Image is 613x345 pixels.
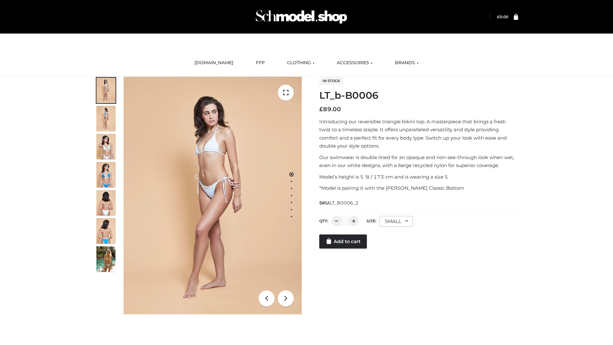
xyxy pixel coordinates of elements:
[319,106,323,113] span: £
[319,77,343,85] span: In stock
[319,184,518,192] p: *Model is pairing it with the [PERSON_NAME] Classic Bottom
[367,218,376,223] label: Size:
[282,56,319,70] a: CLOTHING
[497,14,508,19] bdi: 0.00
[332,56,377,70] a: ACCESSORIES
[96,134,116,159] img: ArielClassicBikiniTop_CloudNine_AzureSky_OW114ECO_3-scaled.jpg
[96,78,116,103] img: ArielClassicBikiniTop_CloudNine_AzureSky_OW114ECO_1-scaled.jpg
[96,106,116,131] img: ArielClassicBikiniTop_CloudNine_AzureSky_OW114ECO_2-scaled.jpg
[96,162,116,188] img: ArielClassicBikiniTop_CloudNine_AzureSky_OW114ECO_4-scaled.jpg
[319,90,518,101] h1: LT_b-B0006
[96,190,116,216] img: ArielClassicBikiniTop_CloudNine_AzureSky_OW114ECO_7-scaled.jpg
[319,118,518,150] p: Introducing our reversible triangle bikini top. A masterpiece that brings a fresh twist to a time...
[319,173,518,181] p: Model’s height is 5 ‘8 / 173 cm and is wearing a size S.
[190,56,238,70] a: [DOMAIN_NAME]
[254,4,349,29] img: Schmodel Admin 964
[251,56,269,70] a: FFP
[96,246,116,272] img: Arieltop_CloudNine_AzureSky2.jpg
[330,200,359,206] span: LT_B0006_2
[497,14,500,19] span: £
[319,218,328,223] label: QTY:
[319,153,518,170] p: Our swimwear is double lined for an opaque and non-see-through look when wet, even in our white d...
[390,56,423,70] a: BRANDS
[96,218,116,244] img: ArielClassicBikiniTop_CloudNine_AzureSky_OW114ECO_8-scaled.jpg
[380,216,413,227] div: SMALL
[319,234,367,249] a: Add to cart
[497,14,508,19] a: £0.00
[319,199,359,207] span: SKU:
[124,77,302,314] img: LT_b-B0006
[319,106,341,113] bdi: 89.00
